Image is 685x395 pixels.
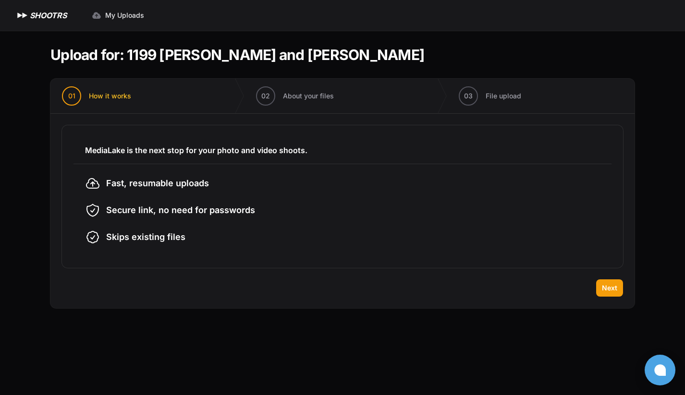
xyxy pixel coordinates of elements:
span: 01 [68,91,75,101]
h1: Upload for: 1199 [PERSON_NAME] and [PERSON_NAME] [50,46,424,63]
h3: MediaLake is the next stop for your photo and video shoots. [85,144,600,156]
span: About your files [283,91,334,101]
img: SHOOTRS [15,10,30,21]
button: Open chat window [645,355,675,385]
span: 03 [464,91,473,101]
span: How it works [89,91,131,101]
span: Skips existing files [106,230,185,244]
button: Next [596,279,623,297]
button: 03 File upload [447,79,533,113]
button: 01 How it works [50,79,143,113]
span: My Uploads [105,11,144,20]
span: Fast, resumable uploads [106,177,209,190]
a: My Uploads [86,7,150,24]
span: Next [602,283,617,293]
span: 02 [261,91,270,101]
h1: SHOOTRS [30,10,67,21]
button: 02 About your files [245,79,345,113]
a: SHOOTRS SHOOTRS [15,10,67,21]
span: Secure link, no need for passwords [106,203,255,217]
span: File upload [486,91,521,101]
